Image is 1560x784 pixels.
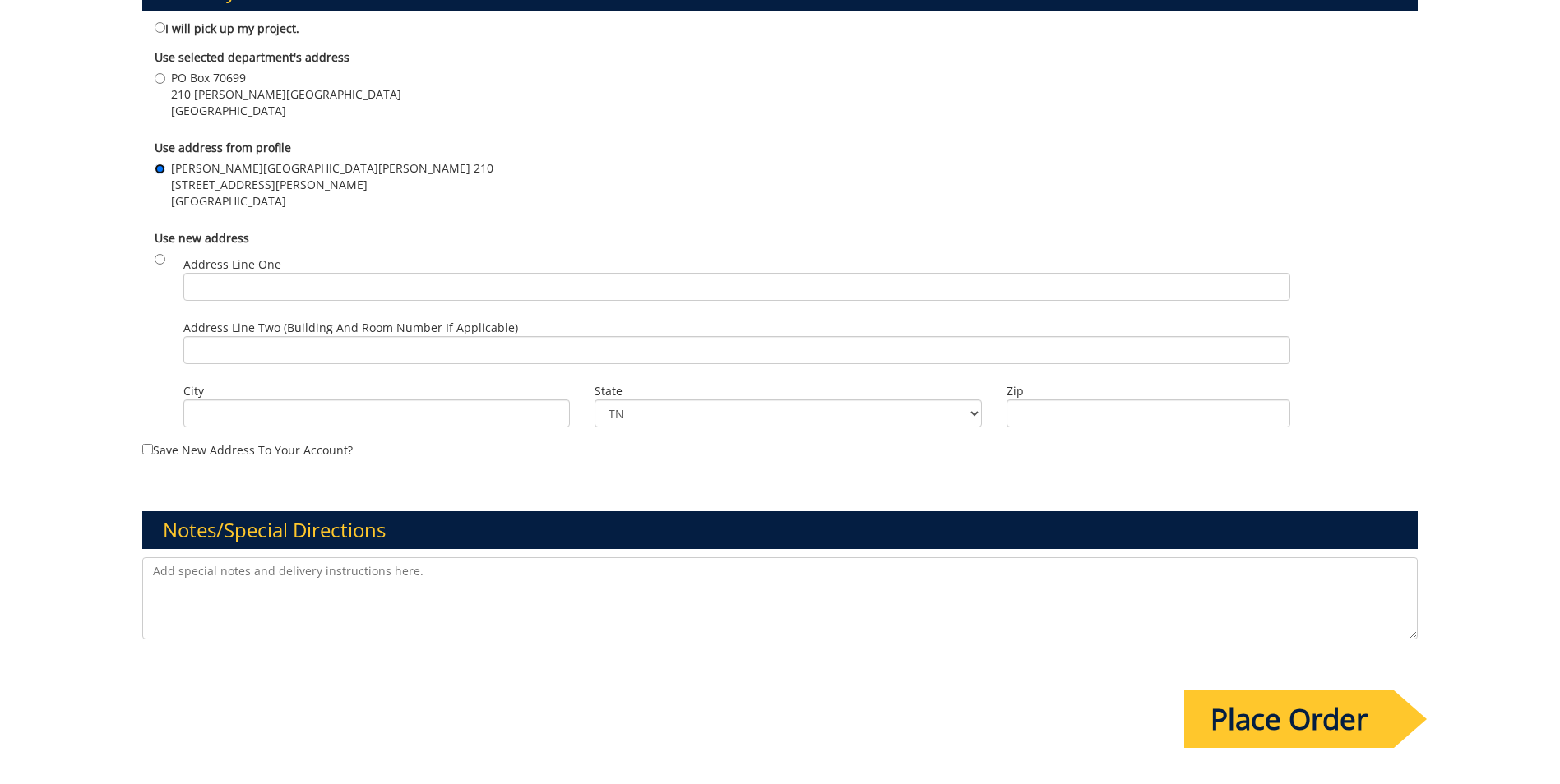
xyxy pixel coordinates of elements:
b: Use new address [155,230,249,246]
input: Address Line Two (Building and Room Number if applicable) [183,336,1290,364]
span: [STREET_ADDRESS][PERSON_NAME] [171,177,493,193]
span: [GEOGRAPHIC_DATA] [171,193,493,210]
b: Use selected department's address [155,49,349,65]
span: 210 [PERSON_NAME][GEOGRAPHIC_DATA] [171,86,401,103]
span: PO Box 70699 [171,70,401,86]
input: [PERSON_NAME][GEOGRAPHIC_DATA][PERSON_NAME] 210 [STREET_ADDRESS][PERSON_NAME] [GEOGRAPHIC_DATA] [155,164,165,174]
label: Address Line One [183,256,1290,301]
input: Save new address to your account? [142,444,153,454]
label: City [183,383,570,399]
input: City [183,399,570,427]
input: I will pick up my project. [155,22,165,33]
b: Use address from profile [155,140,291,155]
span: [PERSON_NAME][GEOGRAPHIC_DATA][PERSON_NAME] 210 [171,160,493,177]
label: State [595,383,981,399]
input: PO Box 70699 210 [PERSON_NAME][GEOGRAPHIC_DATA] [GEOGRAPHIC_DATA] [155,73,165,84]
h3: Notes/Special Directions [142,511,1418,549]
span: [GEOGRAPHIC_DATA] [171,103,401,119]
label: Zip [1007,383,1290,399]
input: Address Line One [183,273,1290,301]
input: Place Order [1184,690,1394,748]
label: I will pick up my project. [155,19,299,37]
input: Zip [1007,399,1290,427]
label: Address Line Two (Building and Room Number if applicable) [183,320,1290,364]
